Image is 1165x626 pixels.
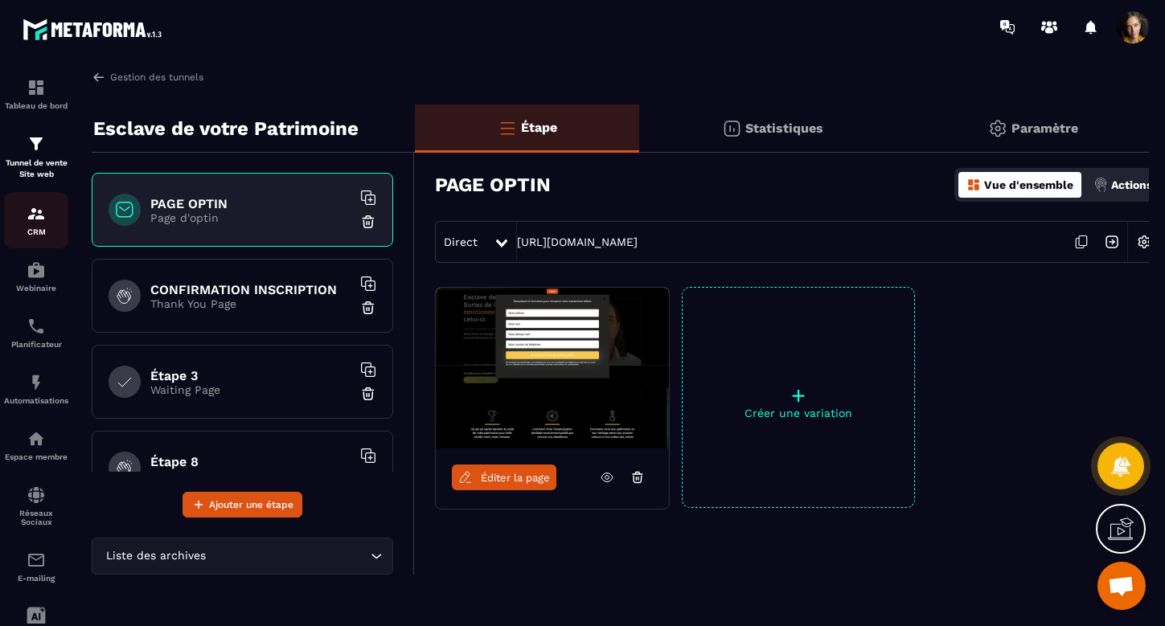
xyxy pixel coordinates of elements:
[4,122,68,192] a: formationformationTunnel de vente Site web
[984,178,1073,191] p: Vue d'ensemble
[1129,227,1159,257] img: setting-w.858f3a88.svg
[92,538,393,575] div: Search for option
[4,158,68,180] p: Tunnel de vente Site web
[27,260,46,280] img: automations
[27,429,46,448] img: automations
[92,70,203,84] a: Gestion des tunnels
[150,454,351,469] h6: Étape 8
[23,14,167,44] img: logo
[27,373,46,392] img: automations
[4,305,68,361] a: schedulerschedulerPlanificateur
[102,547,209,565] span: Liste des archives
[27,204,46,223] img: formation
[452,464,556,490] a: Éditer la page
[745,121,823,136] p: Statistiques
[1097,562,1146,610] div: Ouvrir le chat
[93,113,359,145] p: Esclave de votre Patrimoine
[150,469,351,482] p: Thank You Page
[150,383,351,396] p: Waiting Page
[150,297,351,310] p: Thank You Page
[436,288,669,448] img: image
[498,118,517,137] img: bars-o.4a397970.svg
[444,235,478,248] span: Direct
[360,300,376,316] img: trash
[435,174,551,196] h3: PAGE OPTIN
[360,386,376,402] img: trash
[683,384,914,407] p: +
[183,492,302,518] button: Ajouter une étape
[92,70,106,84] img: arrow
[4,340,68,349] p: Planificateur
[1097,227,1127,257] img: arrow-next.bcc2205e.svg
[517,235,638,248] a: [URL][DOMAIN_NAME]
[209,497,293,513] span: Ajouter une étape
[209,547,367,565] input: Search for option
[1011,121,1078,136] p: Paramètre
[1111,178,1152,191] p: Actions
[27,134,46,153] img: formation
[4,396,68,405] p: Automatisations
[4,66,68,122] a: formationformationTableau de bord
[481,472,550,484] span: Éditer la page
[4,538,68,595] a: emailemailE-mailing
[683,407,914,419] p: Créer une variation
[4,248,68,305] a: automationsautomationsWebinaire
[150,196,351,211] h6: PAGE OPTIN
[4,284,68,293] p: Webinaire
[4,417,68,473] a: automationsautomationsEspace membre
[4,574,68,583] p: E-mailing
[4,509,68,526] p: Réseaux Sociaux
[4,361,68,417] a: automationsautomationsAutomatisations
[966,178,981,192] img: dashboard-orange.40269519.svg
[150,368,351,383] h6: Étape 3
[722,119,741,138] img: stats.20deebd0.svg
[360,214,376,230] img: trash
[4,101,68,110] p: Tableau de bord
[27,78,46,97] img: formation
[150,282,351,297] h6: CONFIRMATION INSCRIPTION
[150,211,351,224] p: Page d'optin
[1093,178,1108,192] img: actions.d6e523a2.png
[4,227,68,236] p: CRM
[4,473,68,538] a: social-networksocial-networkRéseaux Sociaux
[4,192,68,248] a: formationformationCRM
[521,120,557,135] p: Étape
[27,317,46,336] img: scheduler
[27,485,46,505] img: social-network
[27,550,46,570] img: email
[4,452,68,461] p: Espace membre
[988,119,1007,138] img: setting-gr.5f69749f.svg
